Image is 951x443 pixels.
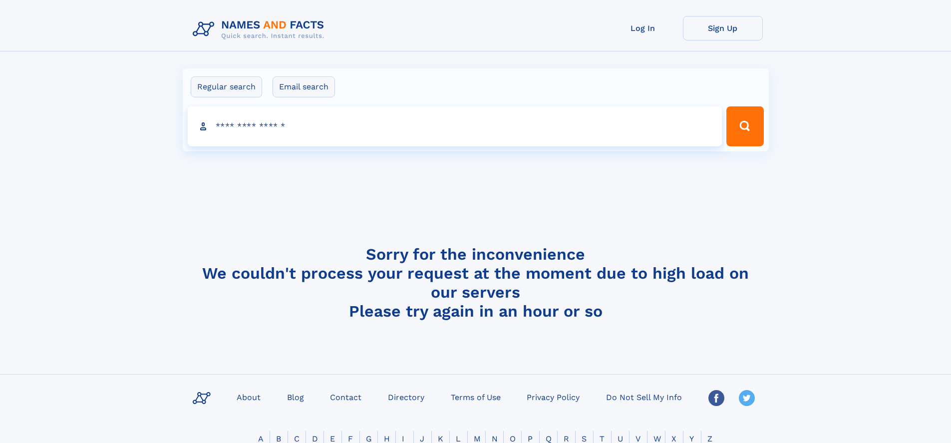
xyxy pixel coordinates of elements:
img: Logo Names and Facts [189,16,332,43]
a: Terms of Use [447,390,505,404]
a: Privacy Policy [523,390,584,404]
button: Search Button [726,106,763,146]
a: Sign Up [683,16,763,40]
h4: Sorry for the inconvenience We couldn't process your request at the moment due to high load on ou... [189,245,763,321]
label: Email search [273,76,335,97]
label: Regular search [191,76,262,97]
a: Contact [326,390,365,404]
img: Twitter [739,390,755,406]
a: Blog [283,390,308,404]
a: Directory [384,390,428,404]
a: About [233,390,265,404]
a: Log In [603,16,683,40]
input: search input [188,106,722,146]
a: Do Not Sell My Info [602,390,686,404]
img: Facebook [708,390,724,406]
